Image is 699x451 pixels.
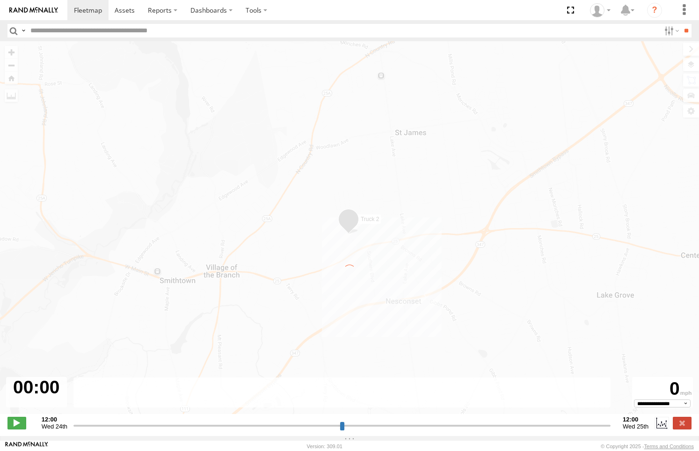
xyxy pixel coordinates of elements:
[42,423,67,430] span: Wed 24th
[644,444,694,449] a: Terms and Conditions
[42,416,67,423] strong: 12:00
[9,7,58,14] img: rand-logo.svg
[5,442,48,451] a: Visit our Website
[661,24,681,37] label: Search Filter Options
[647,3,662,18] i: ?
[623,423,648,430] span: Wed 25th
[7,417,26,429] label: Play/Stop
[601,444,694,449] div: © Copyright 2025 -
[623,416,648,423] strong: 12:00
[587,3,614,17] div: Barbara Muller
[20,24,27,37] label: Search Query
[633,378,692,399] div: 0
[673,417,692,429] label: Close
[307,444,342,449] div: Version: 309.01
